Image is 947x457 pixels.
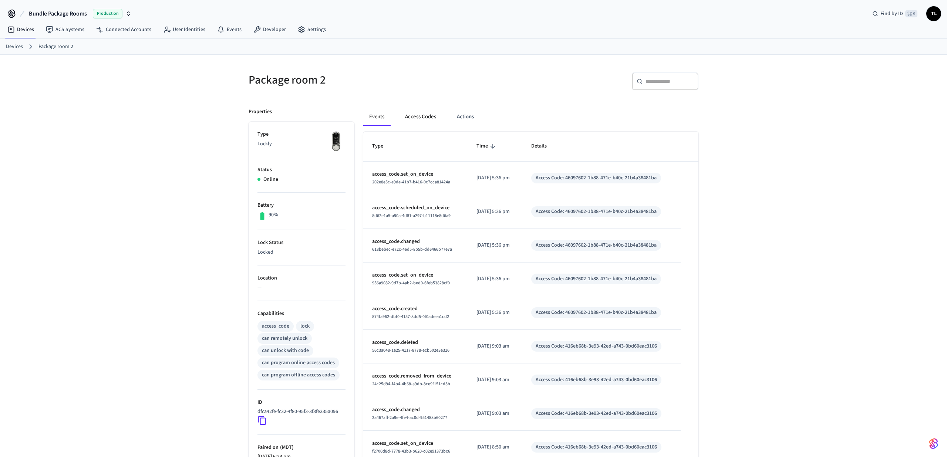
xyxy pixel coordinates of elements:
[531,141,556,152] span: Details
[372,372,459,380] p: access_code.removed_from_device
[93,9,122,18] span: Production
[327,131,346,153] img: Lockly Vision Lock, Front
[476,443,513,451] p: [DATE] 8:50 am
[372,406,459,414] p: access_code.changed
[372,204,459,212] p: access_code.scheduled_on_device
[372,314,449,320] span: 874fa962-dbf0-4157-8dd5-0f0adeea1cd2
[257,140,346,148] p: Lockly
[372,381,450,387] span: 24c25d94-f4b4-4b68-a9db-8ce9f151cd3b
[372,440,459,447] p: access_code.set_on_device
[90,23,157,36] a: Connected Accounts
[211,23,247,36] a: Events
[476,174,513,182] p: [DATE] 5:36 pm
[536,376,657,384] div: Access Code: 416eb68b-3e93-42ed-a743-0bd60eac3106
[372,448,450,454] span: f2700d8d-7778-43b3-b620-c02e91373bc6
[249,108,272,116] p: Properties
[372,141,393,152] span: Type
[399,108,442,126] button: Access Codes
[926,6,941,21] button: TL
[257,444,346,451] p: Paired on
[536,309,657,316] div: Access Code: 46097602-1b88-471e-b40c-21b4a38481ba
[262,335,307,342] div: can remotely unlock
[257,399,346,406] p: ID
[372,271,459,279] p: access_code.set_on_device
[257,274,346,282] p: Location
[269,211,278,219] p: 90%
[372,305,459,313] p: access_code.created
[476,376,513,384] p: [DATE] 9:03 am
[372,213,451,219] span: 8d62e1a5-a90a-4d81-a297-b11118e8d6a9
[257,202,346,209] p: Battery
[536,410,657,417] div: Access Code: 416eb68b-3e93-42ed-a743-0bd60eac3106
[257,408,338,416] p: dfca42fe-fc32-4f80-95f3-3f8fe235a096
[476,410,513,417] p: [DATE] 9:03 am
[257,131,346,138] p: Type
[866,7,923,20] div: Find by ID⌘ K
[536,342,657,350] div: Access Code: 416eb68b-3e93-42ed-a743-0bd60eac3106
[257,284,346,292] p: —
[29,9,87,18] span: Bundle Package Rooms
[257,248,346,256] p: Locked
[476,275,513,283] p: [DATE] 5:36 pm
[536,241,657,249] div: Access Code: 46097602-1b88-471e-b40c-21b4a38481ba
[476,342,513,350] p: [DATE] 9:03 am
[363,108,390,126] button: Events
[257,310,346,318] p: Capabilities
[292,23,332,36] a: Settings
[257,239,346,247] p: Lock Status
[40,23,90,36] a: ACS Systems
[257,166,346,174] p: Status
[372,280,450,286] span: 956a9082-9d7b-4ab2-bed0-6feb53828cf0
[476,241,513,249] p: [DATE] 5:36 pm
[372,414,447,421] span: 2a467aff-2a9e-4fe4-ac0d-951488b60277
[262,359,335,367] div: can program online access codes
[279,444,294,451] span: ( MDT )
[262,322,289,330] div: access_code
[880,10,903,17] span: Find by ID
[372,170,459,178] p: access_code.set_on_device
[6,43,23,51] a: Devices
[263,176,278,183] p: Online
[1,23,40,36] a: Devices
[536,275,657,283] div: Access Code: 46097602-1b88-471e-b40c-21b4a38481ba
[38,43,73,51] a: Package room 2
[476,309,513,316] p: [DATE] 5:36 pm
[536,174,657,182] div: Access Code: 46097602-1b88-471e-b40c-21b4a38481ba
[247,23,292,36] a: Developer
[249,72,469,88] h5: Package room 2
[905,10,917,17] span: ⌘ K
[476,208,513,216] p: [DATE] 5:36 pm
[536,443,657,451] div: Access Code: 416eb68b-3e93-42ed-a743-0bd60eac3106
[451,108,480,126] button: Actions
[476,141,498,152] span: Time
[372,179,450,185] span: 202e8e5c-e9de-41b7-b416-0c7cca81424a
[262,371,335,379] div: can program offline access codes
[372,339,459,346] p: access_code.deleted
[300,322,310,330] div: lock
[536,208,657,216] div: Access Code: 46097602-1b88-471e-b40c-21b4a38481ba
[927,7,940,20] span: TL
[372,347,449,353] span: 56c3a048-1a25-4117-8778-ecb502e3e316
[929,438,938,450] img: SeamLogoGradient.69752ec5.svg
[372,238,459,246] p: access_code.changed
[262,347,309,355] div: can unlock with code
[363,108,698,126] div: ant example
[157,23,211,36] a: User Identities
[372,246,452,253] span: 613bebec-e72c-46d5-8b5b-dd6466b77e7a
